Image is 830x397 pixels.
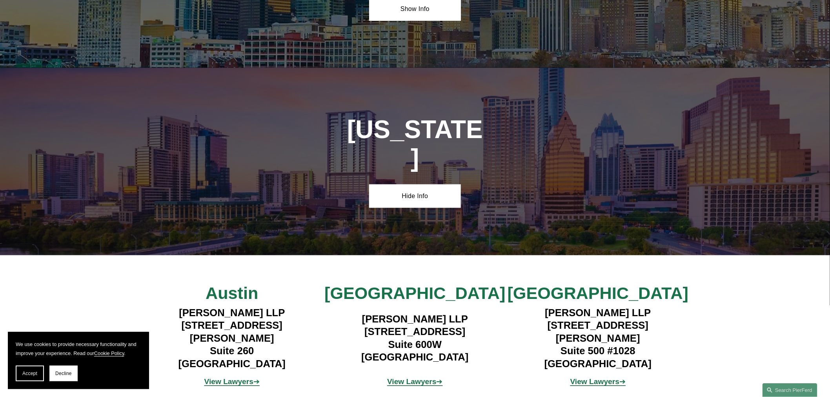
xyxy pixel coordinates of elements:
a: View Lawyers➔ [387,377,443,386]
a: View Lawyers➔ [570,377,626,386]
a: View Lawyers➔ [204,377,260,386]
span: ➔ [387,377,443,386]
h4: [PERSON_NAME] LLP [STREET_ADDRESS][PERSON_NAME] Suite 260 [GEOGRAPHIC_DATA] [140,306,324,370]
h4: [PERSON_NAME] LLP [STREET_ADDRESS] Suite 600W [GEOGRAPHIC_DATA] [324,313,507,364]
button: Decline [49,366,78,381]
p: We use cookies to provide necessary functionality and improve your experience. Read our . [16,340,141,358]
span: Accept [22,371,37,376]
span: Decline [55,371,72,376]
strong: View Lawyers [204,377,254,386]
section: Cookie banner [8,332,149,389]
span: Austin [206,284,258,302]
button: Accept [16,366,44,381]
a: Hide Info [369,184,461,208]
span: [GEOGRAPHIC_DATA] [508,284,688,302]
h1: [US_STATE] [346,115,484,173]
a: Cookie Policy [94,350,124,356]
strong: View Lawyers [570,377,620,386]
strong: View Lawyers [387,377,437,386]
span: [GEOGRAPHIC_DATA] [324,284,505,302]
a: Search this site [763,383,817,397]
span: ➔ [204,377,260,386]
h4: [PERSON_NAME] LLP [STREET_ADDRESS][PERSON_NAME] Suite 500 #1028 [GEOGRAPHIC_DATA] [506,306,690,370]
span: ➔ [570,377,626,386]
